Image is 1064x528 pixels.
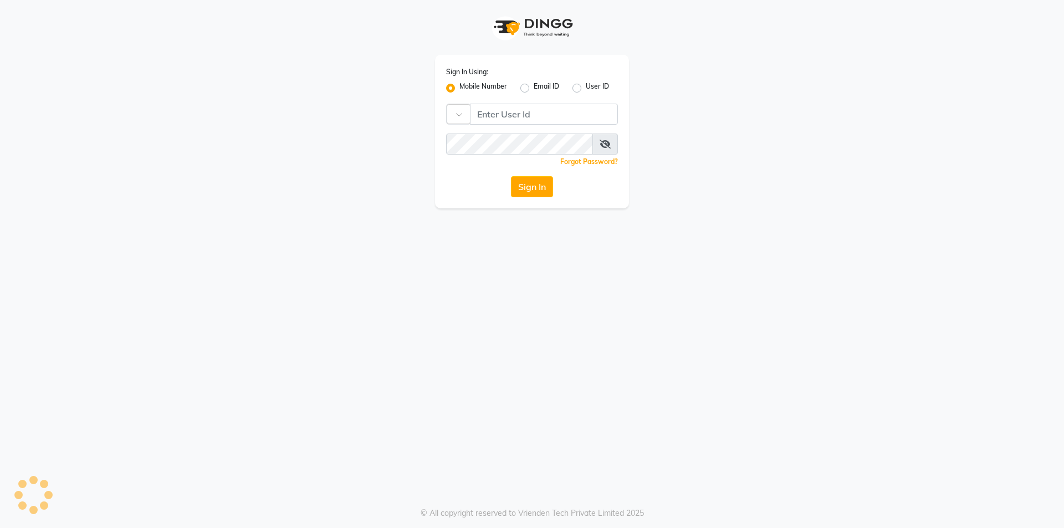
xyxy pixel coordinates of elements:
[488,11,576,44] img: logo1.svg
[511,176,553,197] button: Sign In
[534,81,559,95] label: Email ID
[586,81,609,95] label: User ID
[446,67,488,77] label: Sign In Using:
[560,157,618,166] a: Forgot Password?
[470,104,618,125] input: Username
[446,134,593,155] input: Username
[459,81,507,95] label: Mobile Number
